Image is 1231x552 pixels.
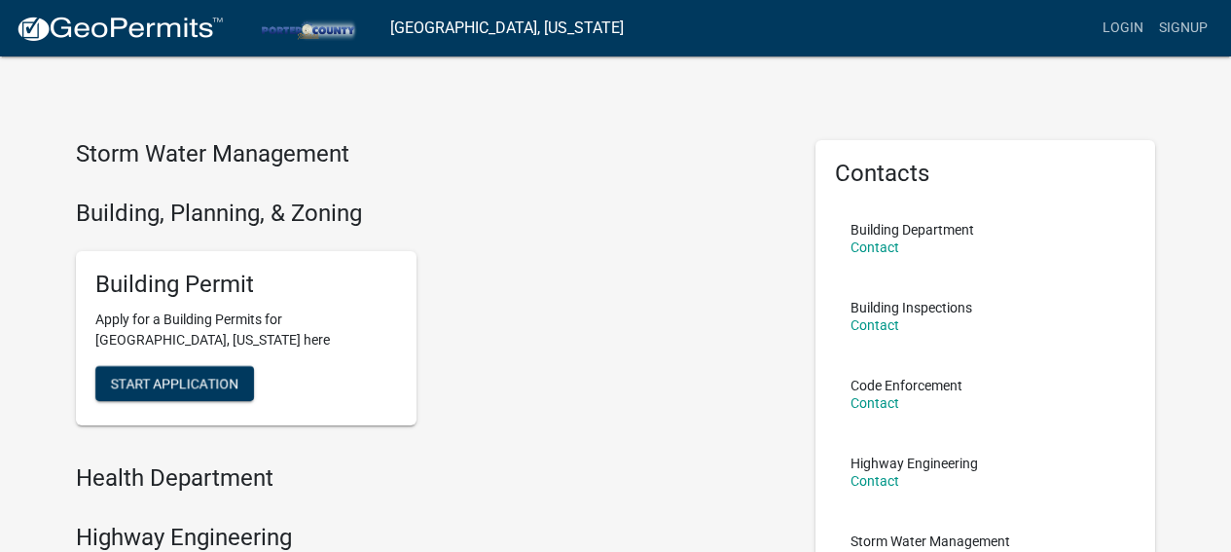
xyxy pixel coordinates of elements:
[239,15,375,41] img: Porter County, Indiana
[851,473,899,489] a: Contact
[95,366,254,401] button: Start Application
[851,395,899,411] a: Contact
[95,271,397,299] h5: Building Permit
[95,310,397,350] p: Apply for a Building Permits for [GEOGRAPHIC_DATA], [US_STATE] here
[1151,10,1215,47] a: Signup
[1095,10,1151,47] a: Login
[851,457,978,470] p: Highway Engineering
[76,524,786,552] h4: Highway Engineering
[851,379,962,392] p: Code Enforcement
[851,317,899,333] a: Contact
[851,534,1010,548] p: Storm Water Management
[835,160,1137,188] h5: Contacts
[76,140,786,168] h4: Storm Water Management
[851,223,974,237] p: Building Department
[851,301,972,314] p: Building Inspections
[111,376,238,391] span: Start Application
[851,239,899,255] a: Contact
[390,12,624,45] a: [GEOGRAPHIC_DATA], [US_STATE]
[76,200,786,228] h4: Building, Planning, & Zoning
[76,464,786,493] h4: Health Department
